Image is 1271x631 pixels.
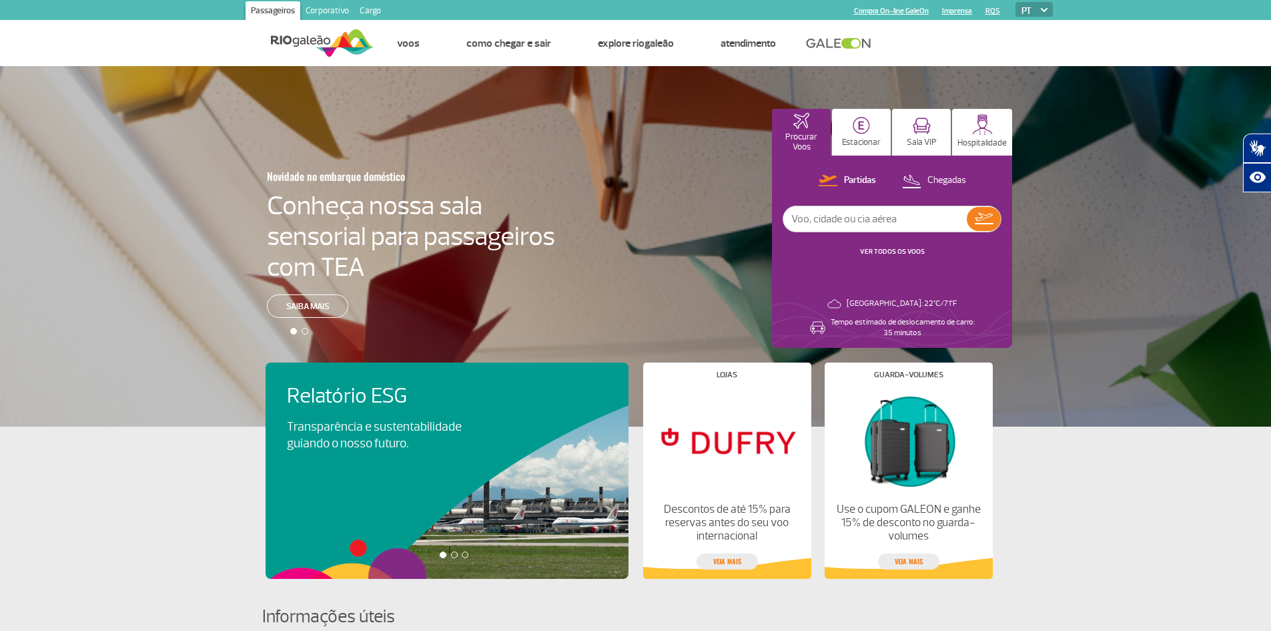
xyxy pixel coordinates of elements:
p: Descontos de até 15% para reservas antes do seu voo internacional [654,503,799,543]
a: Passageiros [246,1,300,23]
a: Relatório ESGTransparência e sustentabilidade guiando o nosso futuro. [287,384,607,452]
p: [GEOGRAPHIC_DATA]: 22°C/71°F [847,298,957,309]
a: VER TODOS OS VOOS [860,247,925,256]
button: Abrir recursos assistivos. [1243,163,1271,192]
img: airplaneHomeActive.svg [793,113,809,129]
h4: Informações úteis [262,604,1009,629]
button: Abrir tradutor de língua de sinais. [1243,134,1271,163]
h4: Relatório ESG [287,384,499,409]
img: Lojas [654,389,799,492]
img: carParkingHome.svg [853,117,870,134]
a: veja mais [697,554,758,570]
button: Procurar Voos [772,109,831,156]
a: Corporativo [300,1,354,23]
h4: Conheça nossa sala sensorial para passageiros com TEA [267,190,555,282]
a: Atendimento [721,37,776,50]
p: Hospitalidade [957,138,1007,148]
h4: Lojas [717,371,737,379]
p: Procurar Voos [779,132,824,152]
a: Saiba mais [267,294,348,318]
button: VER TODOS OS VOOS [856,246,929,257]
p: Sala VIP [907,138,937,148]
p: Chegadas [927,174,966,187]
h4: Guarda-volumes [874,371,943,379]
img: hospitality.svg [972,114,993,135]
a: RQS [985,7,1000,15]
a: Voos [397,37,420,50]
a: Como chegar e sair [466,37,551,50]
p: Tempo estimado de deslocamento de carro: 35 minutos [831,317,975,339]
button: Hospitalidade [952,109,1012,156]
p: Partidas [844,174,876,187]
div: Plugin de acessibilidade da Hand Talk. [1243,134,1271,192]
a: veja mais [878,554,939,570]
a: Cargo [354,1,386,23]
a: Imprensa [942,7,972,15]
button: Partidas [815,172,880,190]
p: Transparência e sustentabilidade guiando o nosso futuro. [287,419,476,452]
h3: Novidade no embarque doméstico [267,162,490,190]
p: Estacionar [842,138,881,148]
img: vipRoom.svg [913,118,931,134]
p: Use o cupom GALEON e ganhe 15% de desconto no guarda-volumes [835,503,981,543]
button: Sala VIP [892,109,951,156]
a: Compra On-line GaleOn [854,7,929,15]
button: Estacionar [832,109,891,156]
a: Explore RIOgaleão [598,37,674,50]
input: Voo, cidade ou cia aérea [783,206,967,232]
button: Chegadas [898,172,970,190]
img: Guarda-volumes [835,389,981,492]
